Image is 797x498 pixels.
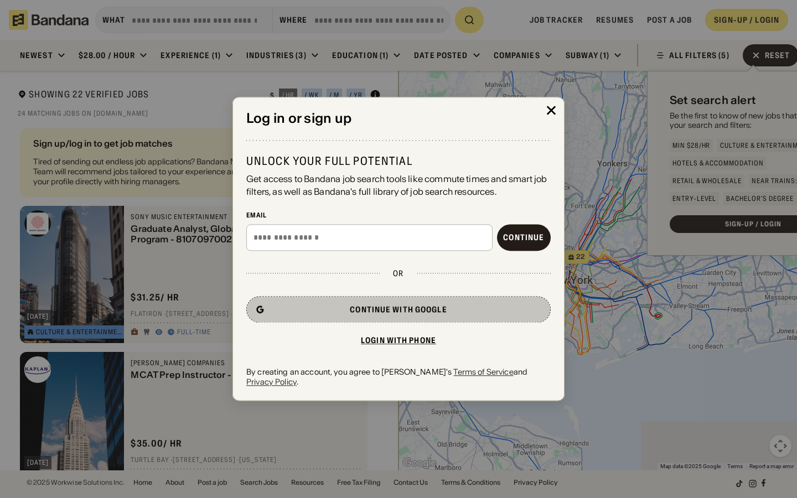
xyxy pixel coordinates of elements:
[350,305,447,313] div: Continue with Google
[246,377,297,387] a: Privacy Policy
[246,173,551,198] div: Get access to Bandana job search tools like commute times and smart job filters, as well as Banda...
[393,268,403,278] div: or
[246,154,551,169] div: Unlock your full potential
[246,211,551,220] div: Email
[361,336,436,344] div: Login with phone
[246,367,551,387] div: By creating an account, you agree to [PERSON_NAME]'s and .
[503,234,544,241] div: Continue
[453,367,513,377] a: Terms of Service
[246,111,551,127] div: Log in or sign up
